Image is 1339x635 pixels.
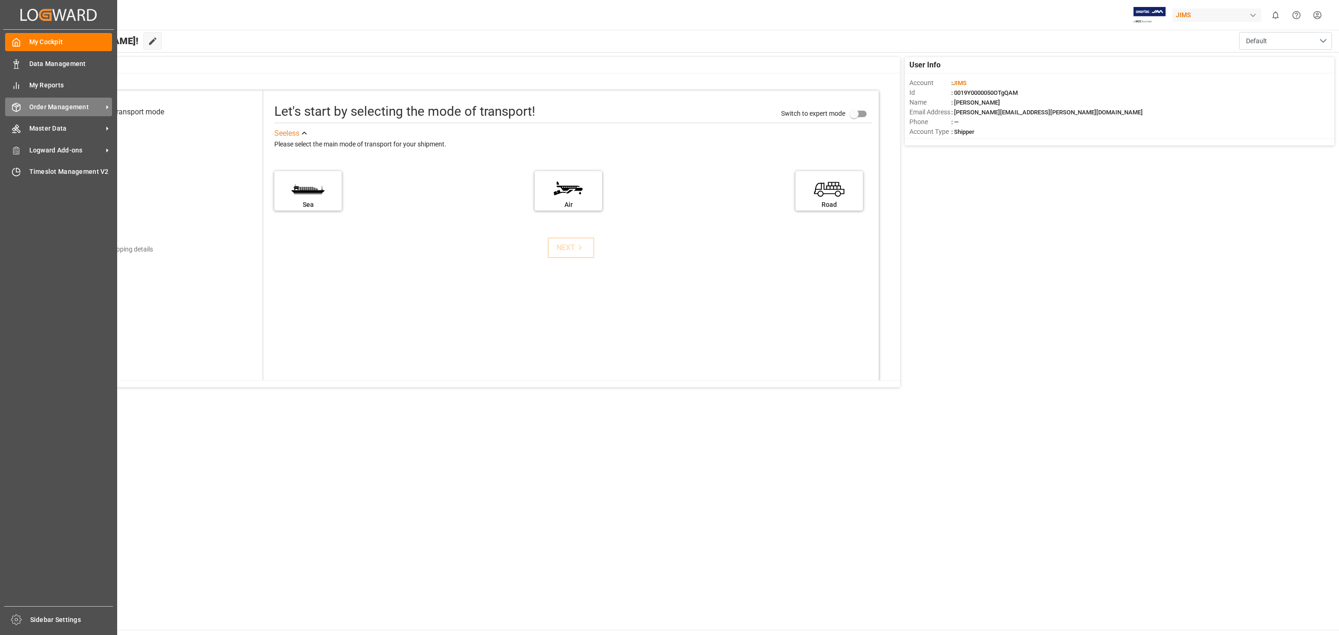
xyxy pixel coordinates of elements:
[29,37,113,47] span: My Cockpit
[951,99,1000,106] span: : [PERSON_NAME]
[909,78,951,88] span: Account
[29,124,103,133] span: Master Data
[548,238,594,258] button: NEXT
[274,128,299,139] div: See less
[909,60,941,71] span: User Info
[909,88,951,98] span: Id
[29,146,103,155] span: Logward Add-ons
[539,200,597,210] div: Air
[5,76,112,94] a: My Reports
[5,54,112,73] a: Data Management
[951,119,959,126] span: : —
[5,163,112,181] a: Timeslot Management V2
[953,79,967,86] span: JIMS
[951,79,967,86] span: :
[29,59,113,69] span: Data Management
[5,33,112,51] a: My Cockpit
[909,117,951,127] span: Phone
[30,615,113,625] span: Sidebar Settings
[909,98,951,107] span: Name
[279,200,337,210] div: Sea
[951,89,1018,96] span: : 0019Y0000050OTgQAM
[800,200,858,210] div: Road
[274,102,535,121] div: Let's start by selecting the mode of transport!
[909,127,951,137] span: Account Type
[781,110,845,117] span: Switch to expert mode
[1246,36,1267,46] span: Default
[557,242,585,253] div: NEXT
[92,106,164,118] div: Select transport mode
[1172,8,1261,22] div: JIMS
[1286,5,1307,26] button: Help Center
[951,109,1143,116] span: : [PERSON_NAME][EMAIL_ADDRESS][PERSON_NAME][DOMAIN_NAME]
[1265,5,1286,26] button: show 0 new notifications
[29,167,113,177] span: Timeslot Management V2
[1239,32,1332,50] button: open menu
[1172,6,1265,24] button: JIMS
[909,107,951,117] span: Email Address
[274,139,872,150] div: Please select the main mode of transport for your shipment.
[29,102,103,112] span: Order Management
[1134,7,1166,23] img: Exertis%20JAM%20-%20Email%20Logo.jpg_1722504956.jpg
[951,128,974,135] span: : Shipper
[95,245,153,254] div: Add shipping details
[29,80,113,90] span: My Reports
